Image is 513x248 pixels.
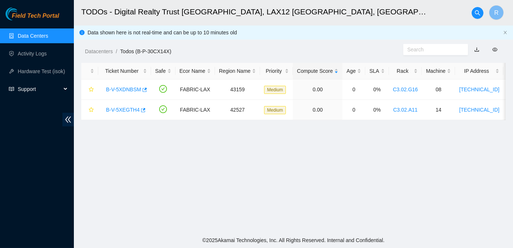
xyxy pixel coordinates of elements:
[175,100,215,120] td: FABRIC-LAX
[293,79,342,100] td: 0.00
[6,13,59,23] a: Akamai TechnologiesField Tech Portal
[459,86,499,92] a: [TECHNICAL_ID]
[422,79,455,100] td: 08
[264,86,286,94] span: Medium
[472,7,483,19] button: search
[18,68,65,74] a: Hardware Test (isok)
[472,10,483,16] span: search
[106,107,140,113] a: B-V-5XEGTH4
[264,106,286,114] span: Medium
[459,107,499,113] a: [TECHNICAL_ID]
[85,84,94,95] button: star
[407,45,458,54] input: Search
[342,79,365,100] td: 0
[215,100,260,120] td: 42527
[18,51,47,57] a: Activity Logs
[106,86,141,92] a: B-V-5XDNBSM
[492,47,497,52] span: eye
[365,100,389,120] td: 0%
[342,100,365,120] td: 0
[18,33,48,39] a: Data Centers
[159,105,167,113] span: check-circle
[85,48,113,54] a: Datacenters
[159,85,167,93] span: check-circle
[74,232,513,248] footer: © 2025 Akamai Technologies, Inc. All Rights Reserved. Internal and Confidential.
[18,82,61,96] span: Support
[62,113,74,126] span: double-left
[85,104,94,116] button: star
[9,86,14,92] span: read
[215,79,260,100] td: 43159
[89,87,94,93] span: star
[365,79,389,100] td: 0%
[503,30,507,35] button: close
[293,100,342,120] td: 0.00
[116,48,117,54] span: /
[120,48,171,54] a: Todos (B-P-30CX14X)
[12,13,59,20] span: Field Tech Portal
[89,107,94,113] span: star
[422,100,455,120] td: 14
[469,44,485,55] button: download
[393,86,418,92] a: C3.02.G16
[494,8,499,17] span: R
[393,107,418,113] a: C3.02.A11
[175,79,215,100] td: FABRIC-LAX
[474,47,479,52] a: download
[6,7,37,20] img: Akamai Technologies
[489,5,504,20] button: R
